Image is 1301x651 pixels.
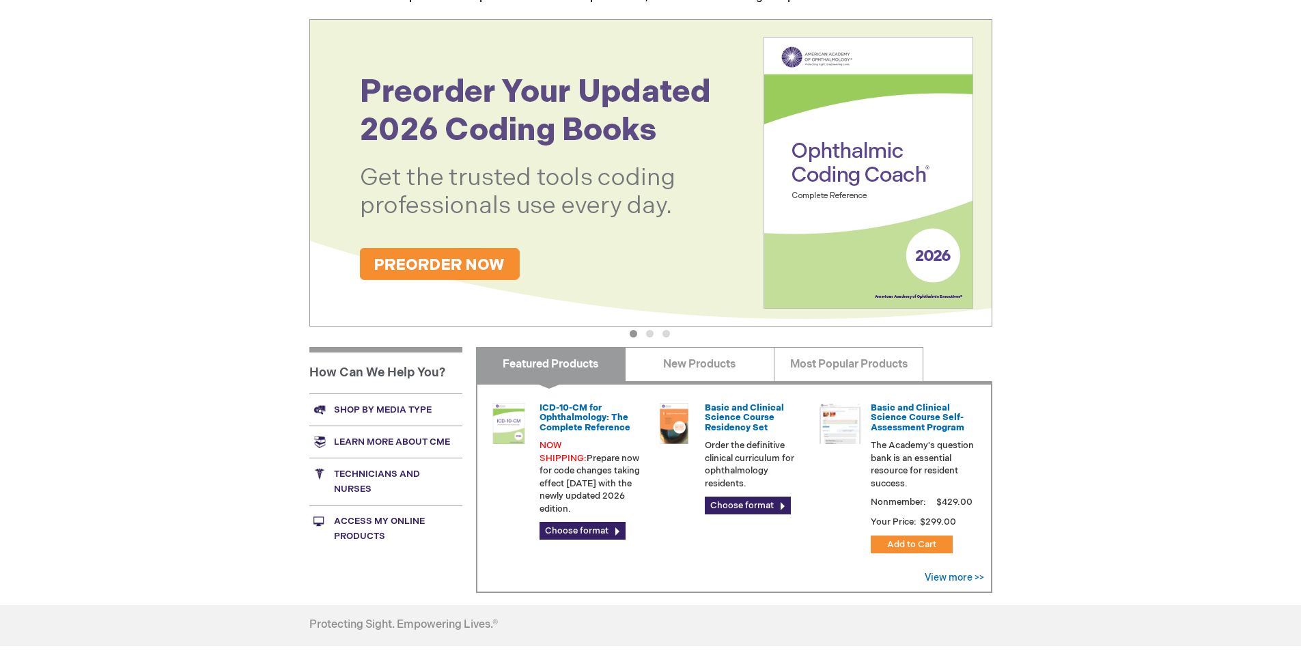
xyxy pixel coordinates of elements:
a: Choose format [540,522,626,540]
p: The Academy's question bank is an essential resource for resident success. [871,439,975,490]
button: Add to Cart [871,536,953,553]
h4: Protecting Sight. Empowering Lives.® [309,619,498,631]
a: Basic and Clinical Science Course Residency Set [705,402,784,433]
a: ICD-10-CM for Ophthalmology: The Complete Reference [540,402,630,433]
img: bcscself_20.jpg [820,403,861,444]
a: View more >> [925,572,984,583]
font: NOW SHIPPING: [540,440,587,464]
span: $299.00 [919,516,958,527]
a: Basic and Clinical Science Course Self-Assessment Program [871,402,964,433]
a: Learn more about CME [309,426,462,458]
span: $429.00 [934,497,975,508]
a: Choose format [705,497,791,514]
img: 0120008u_42.png [488,403,529,444]
a: New Products [625,347,774,381]
button: 2 of 3 [646,330,654,337]
button: 1 of 3 [630,330,637,337]
h1: How Can We Help You? [309,347,462,393]
p: Prepare now for code changes taking effect [DATE] with the newly updated 2026 edition. [540,439,643,515]
a: Featured Products [476,347,626,381]
a: Most Popular Products [774,347,923,381]
strong: Nonmember: [871,494,926,511]
button: 3 of 3 [662,330,670,337]
a: Technicians and nurses [309,458,462,505]
span: Add to Cart [887,539,936,550]
img: 02850963u_47.png [654,403,695,444]
strong: Your Price: [871,516,917,527]
a: Shop by media type [309,393,462,426]
p: Order the definitive clinical curriculum for ophthalmology residents. [705,439,809,490]
a: Access My Online Products [309,505,462,552]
